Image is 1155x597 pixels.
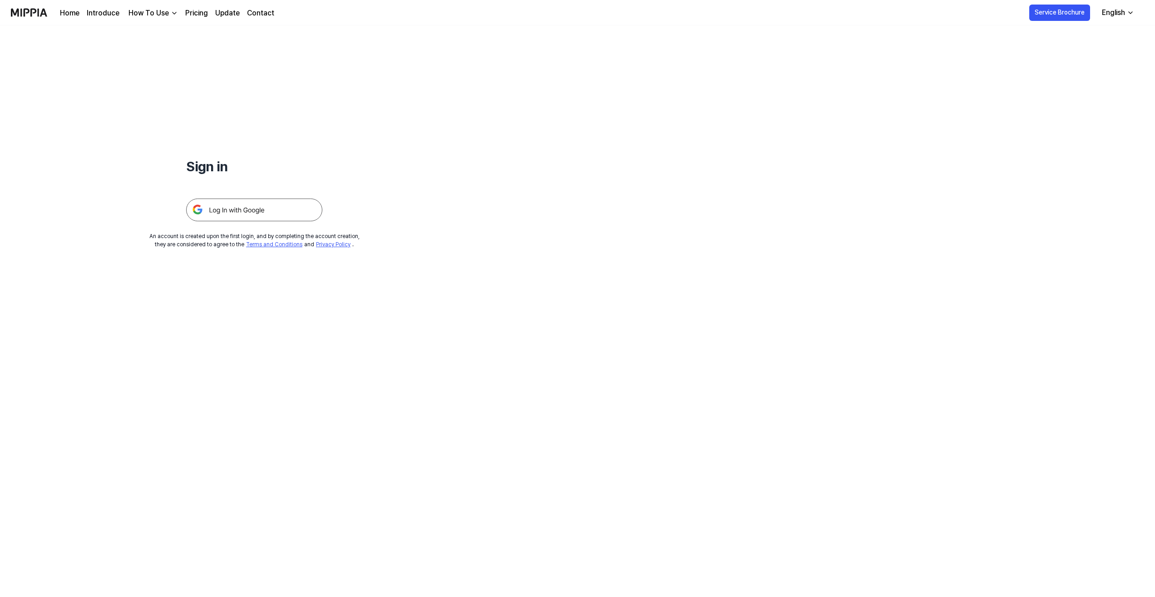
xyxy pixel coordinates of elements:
a: Home [60,8,79,19]
a: Terms and Conditions [246,241,302,248]
a: Introduce [87,8,119,19]
div: An account is created upon the first login, and by completing the account creation, they are cons... [149,232,360,249]
a: Privacy Policy [316,241,350,248]
button: Service Brochure [1029,5,1090,21]
img: down [171,10,178,17]
a: Contact [247,8,274,19]
div: How To Use [127,8,171,19]
div: English [1100,7,1127,18]
button: English [1095,4,1140,22]
button: How To Use [127,8,178,19]
img: 구글 로그인 버튼 [186,199,322,221]
a: Update [215,8,240,19]
a: Pricing [185,8,208,19]
h1: Sign in [186,156,322,177]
